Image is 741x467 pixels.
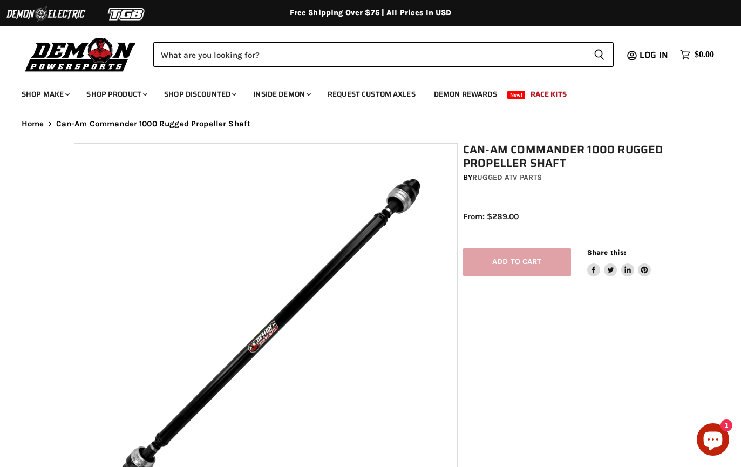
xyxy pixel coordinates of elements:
[694,423,732,458] inbox-online-store-chat: Shopify online store chat
[587,248,651,276] aside: Share this:
[472,173,542,182] a: Rugged ATV Parts
[695,50,714,60] span: $0.00
[463,143,672,170] h1: Can-Am Commander 1000 Rugged Propeller Shaft
[426,83,505,105] a: Demon Rewards
[22,35,140,73] img: Demon Powersports
[86,4,167,24] img: TGB Logo 2
[585,42,614,67] button: Search
[319,83,424,105] a: Request Custom Axles
[463,172,672,184] div: by
[522,83,575,105] a: Race Kits
[156,83,243,105] a: Shop Discounted
[635,50,675,60] a: Log in
[13,83,76,105] a: Shop Make
[78,83,154,105] a: Shop Product
[587,248,626,256] span: Share this:
[245,83,317,105] a: Inside Demon
[507,91,526,99] span: New!
[463,212,519,221] span: From: $289.00
[153,42,614,67] form: Product
[56,119,251,128] span: Can-Am Commander 1000 Rugged Propeller Shaft
[675,47,719,63] a: $0.00
[5,4,86,24] img: Demon Electric Logo 2
[153,42,585,67] input: Search
[640,48,668,62] span: Log in
[13,79,711,105] ul: Main menu
[22,119,44,128] a: Home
